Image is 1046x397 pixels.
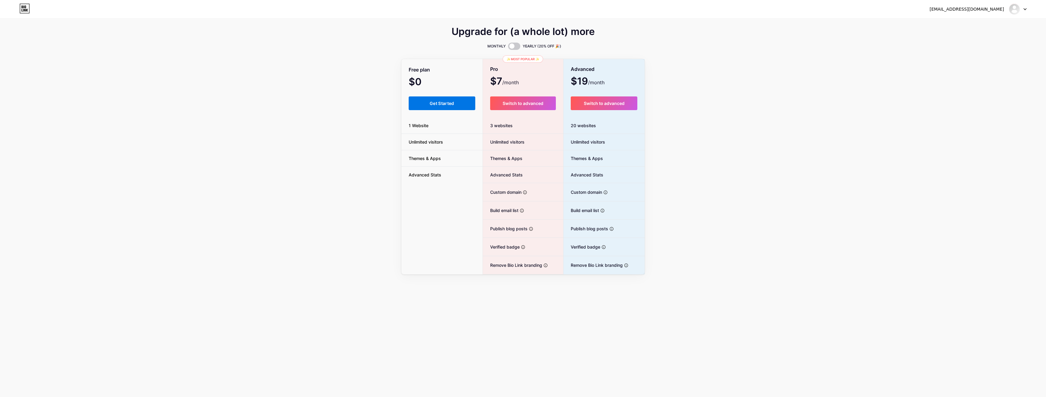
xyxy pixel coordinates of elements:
span: MONTHLY [487,43,506,49]
span: Build email list [483,207,518,214]
span: Get Started [430,101,454,106]
span: Upgrade for (a whole lot) more [452,28,595,35]
span: $7 [490,78,519,86]
span: /month [588,79,604,86]
span: Free plan [409,64,430,75]
img: vedictrades [1009,3,1020,15]
span: Publish blog posts [563,225,608,232]
div: 3 websites [483,117,563,134]
span: Unlimited visitors [483,139,525,145]
span: Switch to advanced [584,101,625,106]
button: Switch to advanced [571,96,637,110]
span: Remove Bio Link branding [483,262,542,268]
span: Custom domain [483,189,521,195]
button: Switch to advanced [490,96,556,110]
span: Publish blog posts [483,225,528,232]
span: Pro [490,64,498,75]
span: Themes & Apps [563,155,603,162]
div: [EMAIL_ADDRESS][DOMAIN_NAME] [930,6,1004,12]
span: Verified badge [563,244,600,250]
span: YEARLY (20% OFF 🎉) [523,43,561,49]
span: Advanced Stats [401,172,449,178]
span: Advanced Stats [563,172,603,178]
span: /month [502,79,519,86]
span: $0 [409,78,438,87]
div: ✨ Most popular ✨ [503,55,543,63]
span: Custom domain [563,189,602,195]
span: Unlimited visitors [563,139,605,145]
span: Remove Bio Link branding [563,262,623,268]
span: Advanced Stats [483,172,523,178]
div: 20 websites [563,117,645,134]
span: 1 Website [401,122,436,129]
button: Get Started [409,96,475,110]
span: Unlimited visitors [401,139,450,145]
span: Advanced [571,64,594,75]
span: Build email list [563,207,599,214]
span: Switch to advanced [503,101,543,106]
span: Verified badge [483,244,520,250]
span: Themes & Apps [401,155,448,162]
span: $19 [571,78,604,86]
span: Themes & Apps [483,155,522,162]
